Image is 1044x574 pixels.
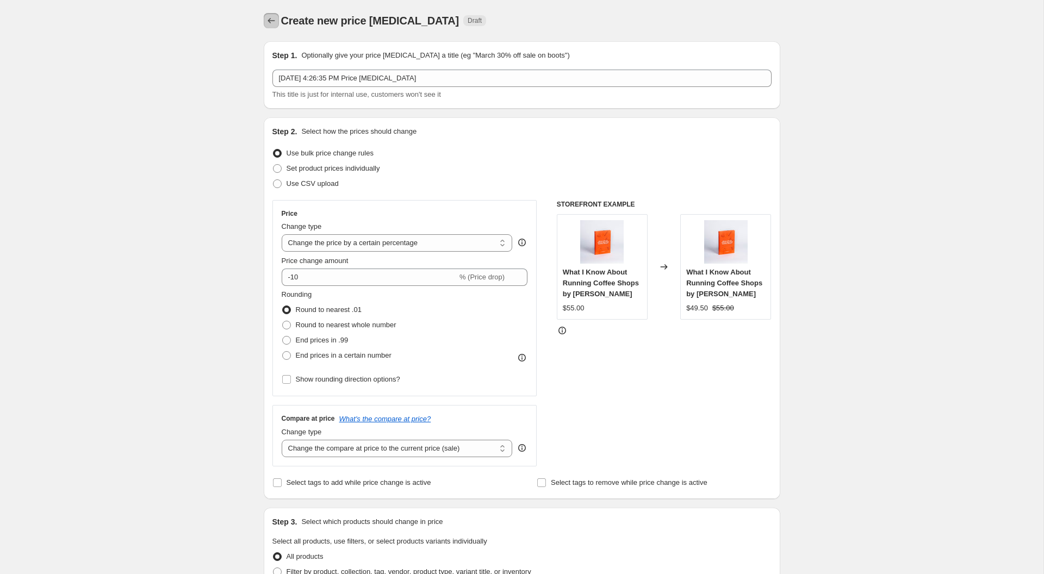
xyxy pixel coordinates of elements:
p: Optionally give your price [MEDICAL_DATA] a title (eg "March 30% off sale on boots") [301,50,569,61]
span: Rounding [282,290,312,298]
span: Change type [282,428,322,436]
span: Round to nearest .01 [296,305,362,314]
input: 30% off holiday sale [272,70,772,87]
span: What I Know About Running Coffee Shops by [PERSON_NAME] [686,268,762,298]
h2: Step 2. [272,126,297,137]
span: Select tags to remove while price change is active [551,478,707,486]
div: help [517,442,527,453]
span: Round to nearest whole number [296,321,396,329]
input: -15 [282,269,457,286]
span: Select tags to add while price change is active [287,478,431,486]
strike: $55.00 [712,303,734,314]
div: $49.50 [686,303,708,314]
span: End prices in .99 [296,336,349,344]
h3: Price [282,209,297,218]
h6: STOREFRONT EXAMPLE [557,200,772,209]
span: Use bulk price change rules [287,149,374,157]
button: What's the compare at price? [339,415,431,423]
span: Select all products, use filters, or select products variants individually [272,537,487,545]
span: Use CSV upload [287,179,339,188]
span: This title is just for internal use, customers won't see it [272,90,441,98]
div: help [517,237,527,248]
span: End prices in a certain number [296,351,391,359]
span: Create new price [MEDICAL_DATA] [281,15,459,27]
span: Draft [468,16,482,25]
button: Price change jobs [264,13,279,28]
h3: Compare at price [282,414,335,423]
span: Show rounding direction options? [296,375,400,383]
p: Select which products should change in price [301,516,443,527]
span: Change type [282,222,322,230]
span: % (Price drop) [459,273,505,281]
span: Set product prices individually [287,164,380,172]
p: Select how the prices should change [301,126,417,137]
div: $55.00 [563,303,585,314]
h2: Step 3. [272,516,297,527]
span: Price change amount [282,257,349,265]
img: 03_2021_Stitch_Product_Shots_HR_Book_WhatIKnow_80x.jpg [704,220,748,264]
img: 03_2021_Stitch_Product_Shots_HR_Book_WhatIKnow_80x.jpg [580,220,624,264]
span: All products [287,552,324,560]
h2: Step 1. [272,50,297,61]
span: What I Know About Running Coffee Shops by [PERSON_NAME] [563,268,639,298]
